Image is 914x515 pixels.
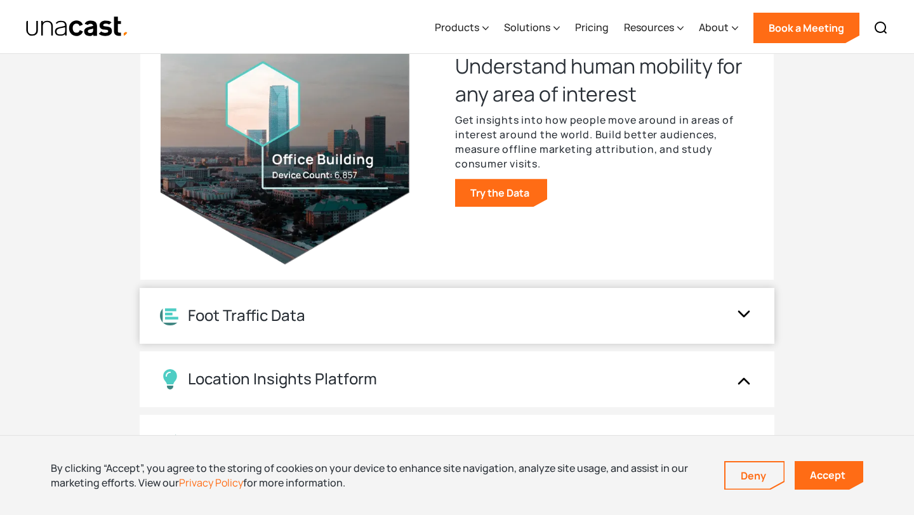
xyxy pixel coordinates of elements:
a: Accept [795,461,863,490]
img: Location Insights Platform icon [160,369,180,389]
a: Deny [725,462,784,489]
div: Products [435,2,489,54]
img: Search icon [873,20,889,36]
div: Solutions [504,2,560,54]
p: Get insights into how people move around in areas of interest around the world. Build better audi... [455,113,753,171]
img: Unacast text logo [25,16,129,38]
div: Resources [624,20,674,35]
img: Advertising Audiences icon [160,434,180,452]
div: Location Insights Platform [188,370,377,388]
a: Pricing [575,2,609,54]
div: Advertising Audiences [188,433,350,452]
a: Privacy Policy [179,476,243,490]
img: Location Analytics icon [160,306,180,325]
div: Solutions [504,20,550,35]
a: home [25,16,129,38]
div: Foot Traffic Data [188,306,305,325]
div: About [699,20,729,35]
a: Book a Meeting [753,13,859,43]
div: Products [435,20,479,35]
h3: Understand human mobility for any area of interest [455,52,753,108]
div: By clicking “Accept”, you agree to the storing of cookies on your device to enhance site navigati... [51,461,705,490]
div: About [699,2,738,54]
a: Try the Data [455,179,547,207]
div: Resources [624,2,684,54]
